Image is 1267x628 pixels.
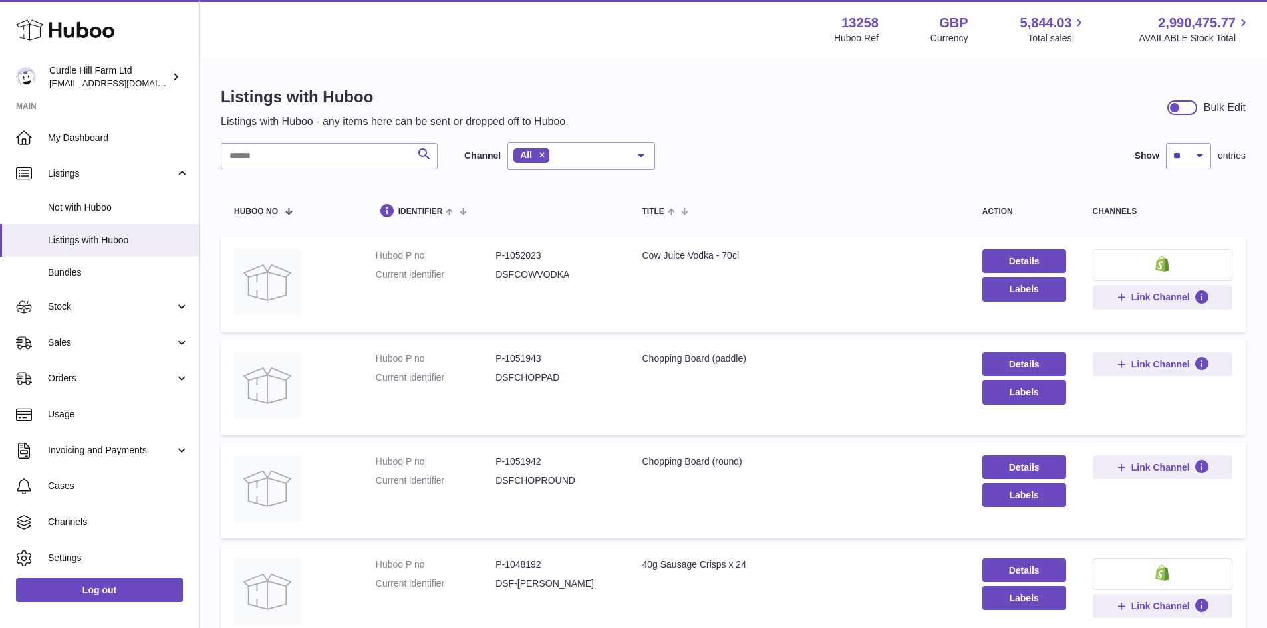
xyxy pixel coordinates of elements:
[520,150,532,160] span: All
[376,455,495,468] dt: Huboo P no
[982,352,1066,376] a: Details
[1020,14,1072,32] span: 5,844.03
[1093,207,1232,216] div: channels
[930,32,968,45] div: Currency
[1020,14,1087,45] a: 5,844.03 Total sales
[1135,150,1159,162] label: Show
[1158,14,1236,32] span: 2,990,475.77
[1155,565,1169,581] img: shopify-small.png
[982,455,1066,479] a: Details
[376,558,495,571] dt: Huboo P no
[48,516,189,528] span: Channels
[1131,600,1190,612] span: Link Channel
[376,577,495,590] dt: Current identifier
[48,444,175,457] span: Invoicing and Payments
[642,455,955,468] div: Chopping Board (round)
[1093,352,1232,376] button: Link Channel
[376,371,495,384] dt: Current identifier
[939,14,968,32] strong: GBP
[1204,100,1246,115] div: Bulk Edit
[1093,594,1232,618] button: Link Channel
[1131,461,1190,473] span: Link Channel
[48,201,189,214] span: Not with Huboo
[1131,291,1190,303] span: Link Channel
[48,234,189,247] span: Listings with Huboo
[495,474,615,487] dd: DSFCHOPROUND
[642,352,955,365] div: Chopping Board (paddle)
[982,586,1066,610] button: Labels
[464,150,501,162] label: Channel
[1155,256,1169,272] img: shopify-small.png
[495,558,615,571] dd: P-1048192
[376,352,495,365] dt: Huboo P no
[234,352,301,419] img: Chopping Board (paddle)
[495,352,615,365] dd: P-1051943
[48,167,175,180] span: Listings
[16,67,36,87] img: internalAdmin-13258@internal.huboo.com
[1093,285,1232,309] button: Link Channel
[234,207,278,216] span: Huboo no
[49,78,196,88] span: [EMAIL_ADDRESS][DOMAIN_NAME]
[1218,150,1246,162] span: entries
[16,578,183,602] a: Log out
[48,552,189,564] span: Settings
[1139,14,1251,45] a: 2,990,475.77 AVAILABLE Stock Total
[376,268,495,281] dt: Current identifier
[221,114,569,129] p: Listings with Huboo - any items here can be sent or dropped off to Huboo.
[841,14,879,32] strong: 13258
[48,480,189,492] span: Cases
[48,132,189,144] span: My Dashboard
[48,300,175,313] span: Stock
[1093,455,1232,479] button: Link Channel
[834,32,879,45] div: Huboo Ref
[495,249,615,262] dd: P-1052023
[495,268,615,281] dd: DSFCOWVODKA
[982,558,1066,582] a: Details
[376,474,495,487] dt: Current identifier
[49,64,169,90] div: Curdle Hill Farm Ltd
[495,455,615,468] dd: P-1051942
[495,577,615,590] dd: DSF-[PERSON_NAME]
[48,408,189,421] span: Usage
[48,336,175,349] span: Sales
[1028,32,1087,45] span: Total sales
[642,207,664,216] span: title
[48,372,175,385] span: Orders
[1139,32,1251,45] span: AVAILABLE Stock Total
[234,249,301,316] img: Cow Juice Vodka - 70cl
[376,249,495,262] dt: Huboo P no
[982,207,1066,216] div: action
[234,558,301,625] img: 40g Sausage Crisps x 24
[642,249,955,262] div: Cow Juice Vodka - 70cl
[982,380,1066,404] button: Labels
[982,249,1066,273] a: Details
[982,483,1066,507] button: Labels
[1131,358,1190,370] span: Link Channel
[982,277,1066,301] button: Labels
[234,455,301,522] img: Chopping Board (round)
[642,558,955,571] div: 40g Sausage Crisps x 24
[221,86,569,108] h1: Listings with Huboo
[495,371,615,384] dd: DSFCHOPPAD
[48,266,189,279] span: Bundles
[398,207,443,216] span: identifier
